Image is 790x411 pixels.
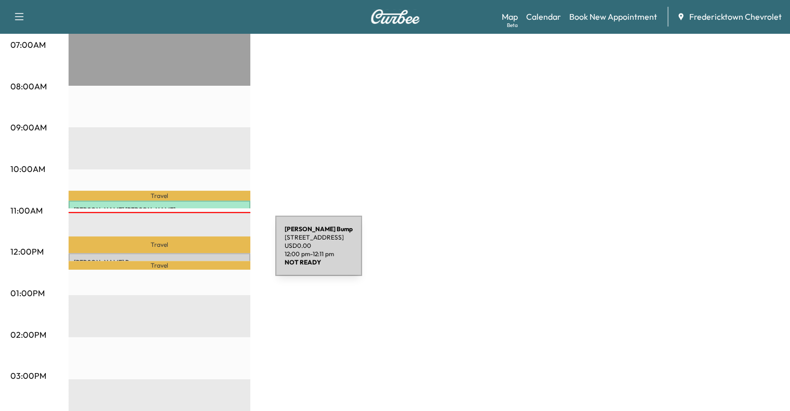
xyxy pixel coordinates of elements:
[370,9,420,24] img: Curbee Logo
[69,261,250,270] p: Travel
[69,236,250,253] p: Travel
[10,80,47,92] p: 08:00AM
[689,10,782,23] span: Fredericktown Chevrolet
[526,10,561,23] a: Calendar
[10,38,46,51] p: 07:00AM
[10,204,43,217] p: 11:00AM
[10,121,47,134] p: 09:00AM
[10,163,45,175] p: 10:00AM
[74,258,245,267] p: [PERSON_NAME] Bump
[10,328,46,341] p: 02:00PM
[507,21,518,29] div: Beta
[74,206,245,214] p: [PERSON_NAME] [PERSON_NAME]
[569,10,657,23] a: Book New Appointment
[69,191,250,201] p: Travel
[10,369,46,382] p: 03:00PM
[502,10,518,23] a: MapBeta
[10,245,44,258] p: 12:00PM
[10,287,45,299] p: 01:00PM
